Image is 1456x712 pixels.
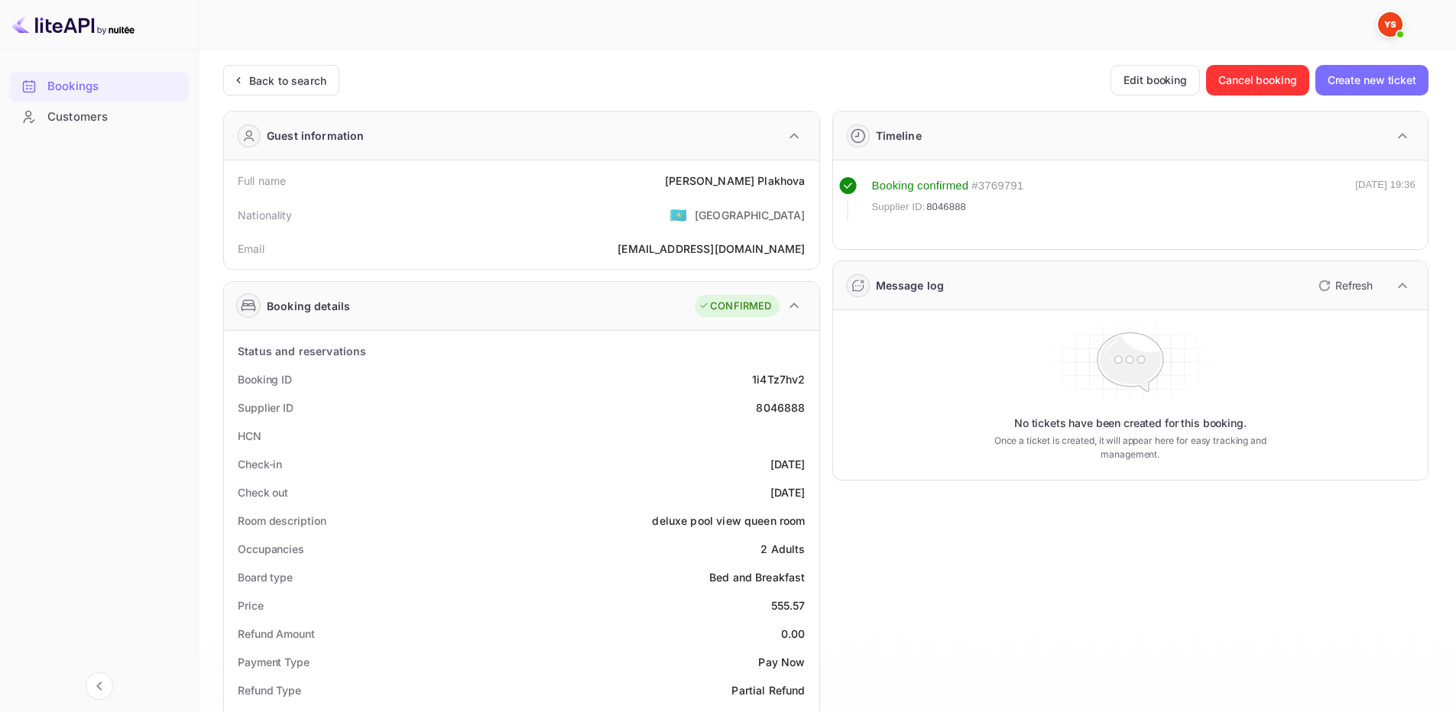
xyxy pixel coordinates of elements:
span: United States [670,201,687,228]
p: No tickets have been created for this booking. [1014,416,1247,431]
div: Status and reservations [238,343,366,359]
div: Check-in [238,456,282,472]
button: Collapse navigation [86,672,113,700]
div: Room description [238,513,326,529]
img: Yandex Support [1378,12,1402,37]
span: Supplier ID: [872,199,926,215]
div: [DATE] 19:36 [1355,177,1415,222]
div: # 3769791 [971,177,1023,195]
div: Refund Amount [238,626,315,642]
div: Booking confirmed [872,177,969,195]
div: Guest information [267,128,365,144]
button: Refresh [1309,273,1379,298]
img: LiteAPI logo [12,12,135,37]
div: Bed and Breakfast [709,569,806,585]
div: Full name [238,173,286,189]
div: Customers [9,102,189,132]
div: Message log [876,277,945,293]
div: Booking details [267,298,350,314]
div: Bookings [47,78,181,95]
div: Refund Type [238,682,301,698]
p: Once a ticket is created, it will appear here for easy tracking and management. [970,434,1290,461]
div: Occupancies [238,541,304,557]
div: [EMAIL_ADDRESS][DOMAIN_NAME] [618,241,805,257]
div: CONFIRMED [699,299,771,314]
div: 1i4Tz7hv2 [752,371,805,387]
div: Supplier ID [238,400,293,416]
div: 2 Adults [760,541,805,557]
button: Create new ticket [1315,65,1428,95]
div: HCN [238,428,261,444]
div: Bookings [9,72,189,102]
div: 8046888 [756,400,805,416]
a: Customers [9,102,189,131]
a: Bookings [9,72,189,100]
div: Nationality [238,207,293,223]
div: Payment Type [238,654,310,670]
div: Booking ID [238,371,292,387]
div: Partial Refund [731,682,805,698]
div: [PERSON_NAME] Plakhova [665,173,805,189]
button: Edit booking [1111,65,1200,95]
div: [DATE] [770,456,806,472]
p: Refresh [1335,277,1373,293]
div: [DATE] [770,484,806,500]
div: deluxe pool view queen room [652,513,805,529]
div: Board type [238,569,293,585]
div: [GEOGRAPHIC_DATA] [695,207,806,223]
div: 0.00 [781,626,806,642]
div: Customers [47,108,181,126]
button: Cancel booking [1206,65,1309,95]
div: Check out [238,484,288,500]
div: Timeline [876,128,922,144]
div: 555.57 [771,597,806,613]
div: Price [238,597,264,613]
div: Email [238,241,264,257]
div: Back to search [249,73,326,89]
span: 8046888 [926,199,966,215]
div: Pay Now [758,654,805,670]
